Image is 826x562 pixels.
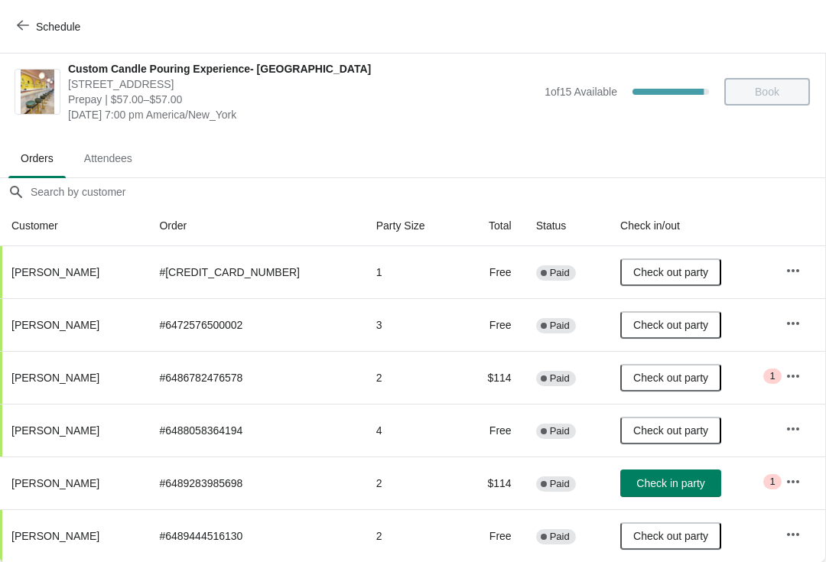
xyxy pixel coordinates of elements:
span: Paid [550,531,570,543]
td: # 6488058364194 [147,404,363,456]
td: 2 [364,351,460,404]
span: Paid [550,478,570,490]
td: 3 [364,298,460,351]
td: 2 [364,456,460,509]
span: Orders [8,145,66,172]
button: Check out party [620,311,721,339]
td: 2 [364,509,460,562]
th: Order [147,206,363,246]
span: [PERSON_NAME] [11,424,99,437]
span: [DATE] 7:00 pm America/New_York [68,107,537,122]
span: Check out party [633,424,708,437]
span: Custom Candle Pouring Experience- [GEOGRAPHIC_DATA] [68,61,537,76]
span: Attendees [72,145,145,172]
span: Paid [550,372,570,385]
td: $114 [460,456,524,509]
button: Schedule [8,13,93,41]
td: # 6489283985698 [147,456,363,509]
td: Free [460,298,524,351]
td: # [CREDIT_CARD_NUMBER] [147,246,363,298]
th: Total [460,206,524,246]
span: Paid [550,320,570,332]
span: [STREET_ADDRESS] [68,76,537,92]
span: 1 [769,476,775,488]
td: $114 [460,351,524,404]
td: # 6472576500002 [147,298,363,351]
span: Check out party [633,319,708,331]
span: 1 [769,370,775,382]
td: # 6489444516130 [147,509,363,562]
span: Check in party [636,477,704,489]
td: 1 [364,246,460,298]
td: Free [460,404,524,456]
input: Search by customer [30,178,825,206]
th: Party Size [364,206,460,246]
td: Free [460,509,524,562]
button: Check out party [620,258,721,286]
span: Prepay | $57.00–$57.00 [68,92,537,107]
span: 1 of 15 Available [545,86,617,98]
span: [PERSON_NAME] [11,319,99,331]
td: # 6486782476578 [147,351,363,404]
span: Check out party [633,372,708,384]
th: Check in/out [608,206,773,246]
span: [PERSON_NAME] [11,477,99,489]
img: Custom Candle Pouring Experience- Delray Beach [21,70,54,114]
td: Free [460,246,524,298]
button: Check out party [620,364,721,391]
td: 4 [364,404,460,456]
span: [PERSON_NAME] [11,372,99,384]
button: Check in party [620,469,721,497]
span: Paid [550,267,570,279]
span: Paid [550,425,570,437]
span: Check out party [633,530,708,542]
button: Check out party [620,522,721,550]
span: Schedule [36,21,80,33]
th: Status [524,206,608,246]
button: Check out party [620,417,721,444]
span: Check out party [633,266,708,278]
span: [PERSON_NAME] [11,530,99,542]
span: [PERSON_NAME] [11,266,99,278]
